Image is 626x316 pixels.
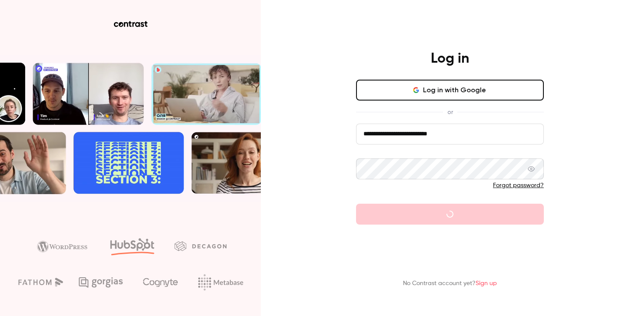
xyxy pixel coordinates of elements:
[443,108,457,117] span: or
[431,50,469,67] h4: Log in
[493,182,544,188] a: Forgot password?
[403,279,497,288] p: No Contrast account yet?
[476,280,497,286] a: Sign up
[356,80,544,101] button: Log in with Google
[174,241,226,251] img: decagon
